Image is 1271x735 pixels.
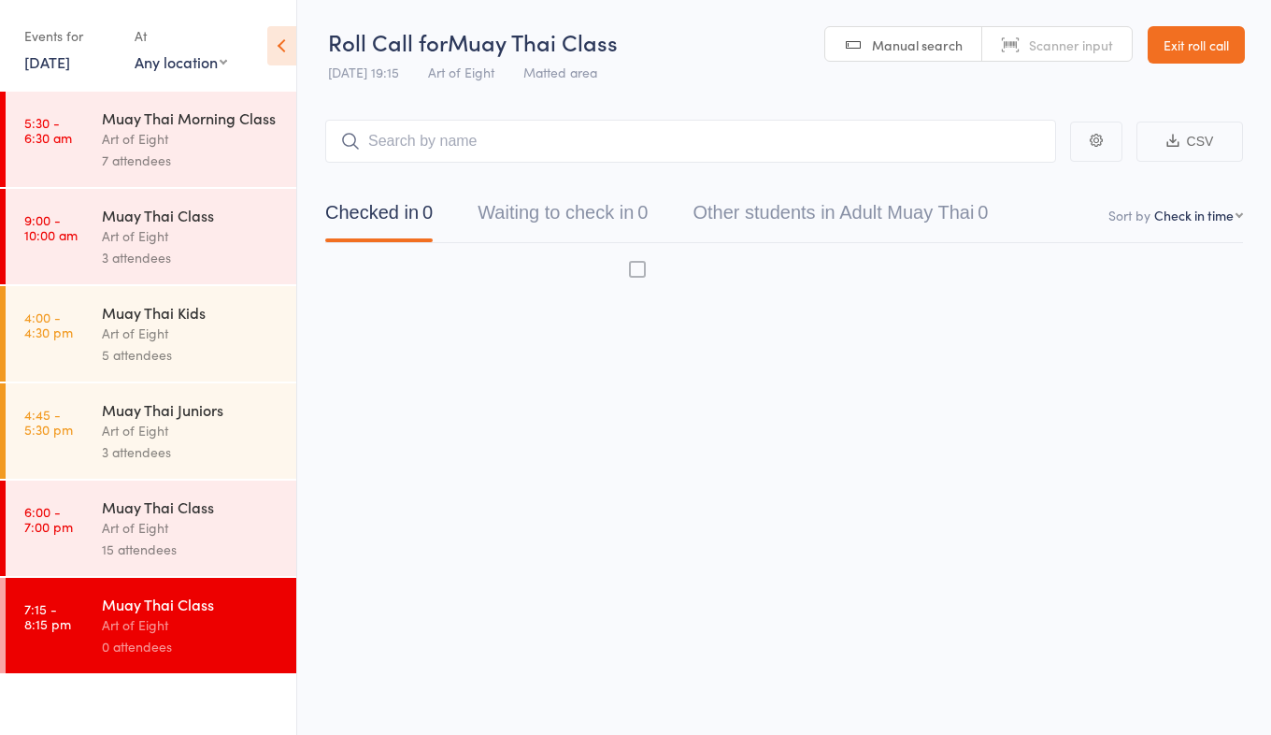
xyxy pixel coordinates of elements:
div: 3 attendees [102,247,280,268]
button: Other students in Adult Muay Thai0 [693,193,988,242]
div: 15 attendees [102,539,280,560]
a: Exit roll call [1148,26,1245,64]
span: Roll Call for [328,26,448,57]
div: Art of Eight [102,614,280,636]
a: 4:00 -4:30 pmMuay Thai KidsArt of Eight5 attendees [6,286,296,382]
div: Art of Eight [102,420,280,441]
span: Muay Thai Class [448,26,618,57]
div: Art of Eight [102,517,280,539]
button: Checked in0 [325,193,433,242]
div: Art of Eight [102,323,280,344]
div: Art of Eight [102,128,280,150]
div: 0 [422,202,433,223]
div: 0 attendees [102,636,280,657]
a: 6:00 -7:00 pmMuay Thai ClassArt of Eight15 attendees [6,481,296,576]
button: Waiting to check in0 [478,193,648,242]
div: 5 attendees [102,344,280,366]
input: Search by name [325,120,1056,163]
div: 0 [637,202,648,223]
time: 4:45 - 5:30 pm [24,407,73,437]
div: Muay Thai Class [102,497,280,517]
a: 4:45 -5:30 pmMuay Thai JuniorsArt of Eight3 attendees [6,383,296,479]
div: Events for [24,21,116,51]
a: 9:00 -10:00 amMuay Thai ClassArt of Eight3 attendees [6,189,296,284]
div: Check in time [1154,206,1234,224]
button: CSV [1136,122,1243,162]
span: Matted area [523,63,597,81]
time: 9:00 - 10:00 am [24,212,78,242]
span: [DATE] 19:15 [328,63,399,81]
a: [DATE] [24,51,70,72]
div: 0 [978,202,988,223]
label: Sort by [1108,206,1150,224]
div: Art of Eight [102,225,280,247]
a: 5:30 -6:30 amMuay Thai Morning ClassArt of Eight7 attendees [6,92,296,187]
div: Muay Thai Kids [102,302,280,323]
div: Muay Thai Morning Class [102,108,280,128]
div: At [135,21,227,51]
time: 5:30 - 6:30 am [24,115,72,145]
time: 6:00 - 7:00 pm [24,504,73,534]
div: Muay Thai Class [102,205,280,225]
a: 7:15 -8:15 pmMuay Thai ClassArt of Eight0 attendees [6,578,296,673]
div: 7 attendees [102,150,280,171]
div: 3 attendees [102,441,280,463]
span: Scanner input [1029,36,1113,54]
div: Muay Thai Class [102,594,280,614]
div: Any location [135,51,227,72]
div: Muay Thai Juniors [102,399,280,420]
time: 7:15 - 8:15 pm [24,601,71,631]
span: Art of Eight [428,63,494,81]
span: Manual search [872,36,963,54]
time: 4:00 - 4:30 pm [24,310,73,339]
